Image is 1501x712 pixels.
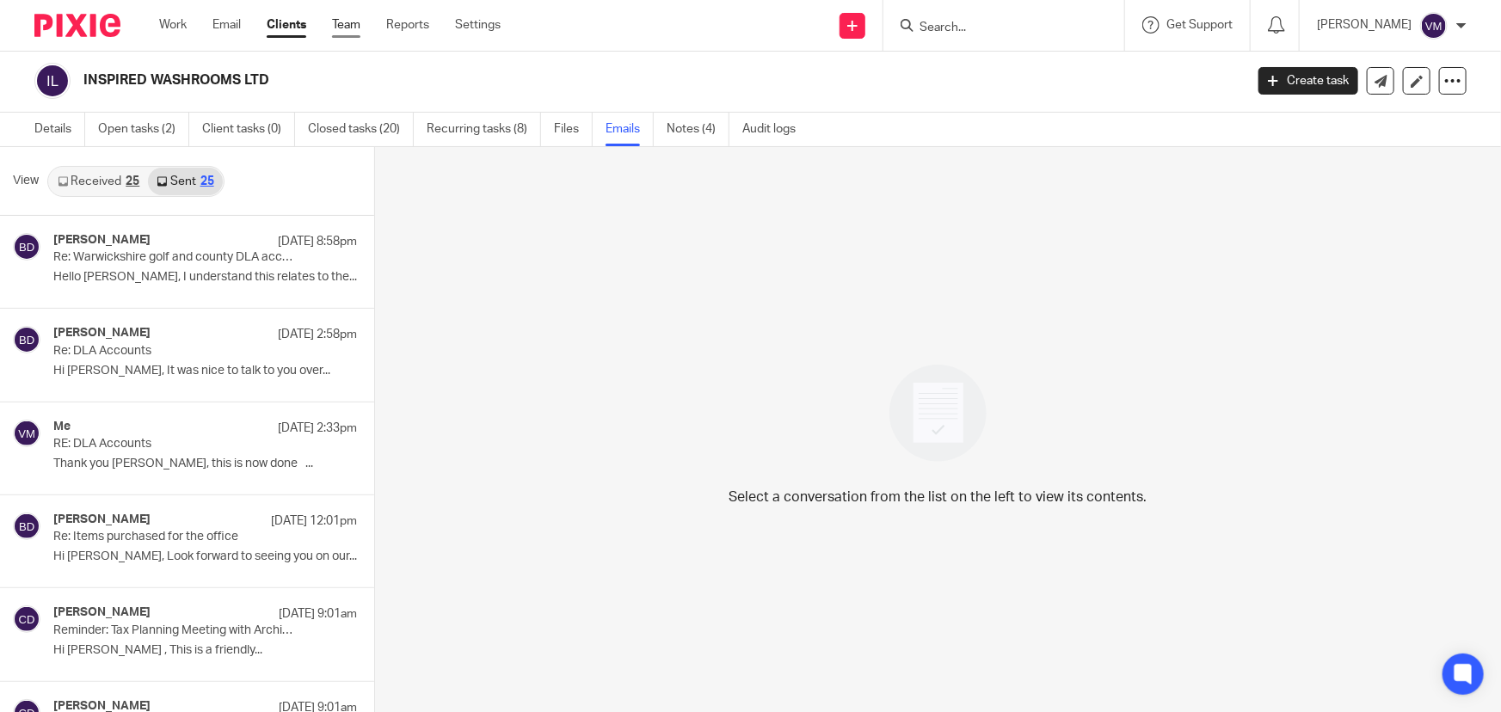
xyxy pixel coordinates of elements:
img: svg%3E [13,233,40,261]
p: Hello [PERSON_NAME], I understand this relates to the... [53,270,357,285]
img: svg%3E [13,605,40,633]
h4: [PERSON_NAME] [53,233,151,248]
a: Reports [386,16,429,34]
a: Work [159,16,187,34]
p: [DATE] 2:33pm [278,420,357,437]
img: svg%3E [13,326,40,353]
span: Get Support [1166,19,1233,31]
p: [PERSON_NAME] [1317,16,1412,34]
a: Closed tasks (20) [308,113,414,146]
h4: [PERSON_NAME] [53,513,151,527]
img: svg%3E [34,63,71,99]
a: Open tasks (2) [98,113,189,146]
p: Reminder: Tax Planning Meeting with Archimedia Accounts at 09:00am ([GEOGRAPHIC_DATA]/[GEOGRAPHIC... [53,623,297,638]
input: Search [918,21,1073,36]
a: Client tasks (0) [202,113,295,146]
p: Thank you [PERSON_NAME], this is now done ... [53,457,357,471]
p: [DATE] 8:58pm [278,233,357,250]
p: Hi [PERSON_NAME], Look forward to seeing you on our... [53,549,357,564]
p: Hi [PERSON_NAME] , This is a friendly... [53,643,357,658]
a: Details [34,113,85,146]
p: Re: Items purchased for the office [53,530,297,544]
p: Re: Warwickshire golf and county DLA account. [53,250,297,265]
p: [DATE] 9:01am [279,605,357,623]
img: svg%3E [13,420,40,447]
div: 25 [200,175,214,187]
h4: Me [53,420,71,434]
span: View [13,172,39,190]
p: Re: DLA Accounts [53,344,297,359]
a: Recurring tasks (8) [427,113,541,146]
a: Notes (4) [667,113,729,146]
img: svg%3E [1420,12,1448,40]
a: Settings [455,16,501,34]
img: svg%3E [13,513,40,540]
a: Create task [1258,67,1358,95]
a: Audit logs [742,113,809,146]
p: [DATE] 12:01pm [271,513,357,530]
a: Clients [267,16,306,34]
p: Select a conversation from the list on the left to view its contents. [729,487,1147,507]
p: Hi [PERSON_NAME], It was nice to talk to you over... [53,364,357,378]
div: 25 [126,175,139,187]
h4: [PERSON_NAME] [53,326,151,341]
p: [DATE] 2:58pm [278,326,357,343]
h2: INSPIRED WASHROOMS LTD [83,71,1003,89]
a: Received25 [49,168,148,195]
a: Email [212,16,241,34]
h4: [PERSON_NAME] [53,605,151,620]
a: Team [332,16,360,34]
img: Pixie [34,14,120,37]
p: RE: DLA Accounts [53,437,297,451]
img: image [878,353,998,473]
a: Files [554,113,593,146]
a: Emails [606,113,654,146]
a: Sent25 [148,168,222,195]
